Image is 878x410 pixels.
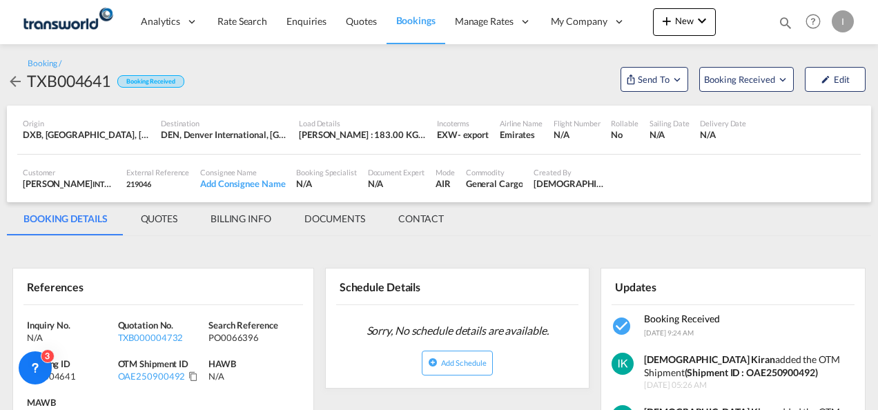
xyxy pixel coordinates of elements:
span: Inquiry No. [27,320,70,331]
div: No [611,128,638,141]
span: Add Schedule [441,358,487,367]
span: [DATE] 9:24 AM [644,329,694,337]
div: N/A [296,177,356,190]
span: [DATE] 05:26 AM [644,380,857,391]
span: Booking Received [644,313,720,324]
button: Open demo menu [699,67,794,92]
div: icon-magnify [778,15,793,36]
span: HAWB [208,358,236,369]
span: My Company [551,14,607,28]
div: Updates [612,274,730,298]
span: Quotation No. [118,320,174,331]
span: Send To [636,72,671,86]
div: Booking Specialist [296,167,356,177]
md-tab-item: BOOKING DETAILS [7,202,124,235]
div: PO0066396 [208,331,296,344]
md-icon: icon-plus 400-fg [658,12,675,29]
div: Sailing Date [650,118,690,128]
div: Airline Name [500,118,543,128]
md-icon: icon-checkbox-marked-circle [612,315,634,338]
strong: (Shipment ID : OAE250900492) [685,367,818,378]
div: References [23,274,160,298]
span: Quotes [346,15,376,27]
div: Customer [23,167,115,177]
div: Flight Number [554,118,601,128]
div: Rollable [611,118,638,128]
div: Booking / [28,58,61,70]
span: Help [801,10,825,33]
div: Delivery Date [700,118,746,128]
div: N/A [208,370,300,382]
md-icon: icon-magnify [778,15,793,30]
div: Destination [161,118,288,128]
div: I [832,10,854,32]
div: DEN, Denver International, Denver, United States, North America, Americas [161,128,288,141]
img: Wuf8wAAAAGSURBVAMAQP4pWyrTeh4AAAAASUVORK5CYII= [612,353,634,375]
span: Sorry, No schedule details are available. [361,318,554,344]
button: Open demo menu [621,67,688,92]
div: Load Details [299,118,426,128]
div: TXB000004732 [118,331,206,344]
div: N/A [368,177,425,190]
div: EXW [437,128,458,141]
md-tab-item: DOCUMENTS [288,202,382,235]
div: TXB004641 [27,70,110,92]
span: 219046 [126,179,150,188]
div: [PERSON_NAME] : 183.00 KG | Volumetric Wt : 80.00 KG | Chargeable Wt : 183.00 KG [299,128,426,141]
md-icon: Click to Copy [188,371,198,381]
div: added the OTM Shipment [644,353,857,380]
span: OTM Shipment ID [118,358,189,369]
md-icon: icon-pencil [821,75,830,84]
img: f753ae806dec11f0841701cdfdf085c0.png [21,6,114,37]
div: Schedule Details [336,274,455,298]
div: Mode [436,167,455,177]
div: Help [801,10,832,35]
span: Search Reference [208,320,277,331]
div: Booking Received [117,75,184,88]
div: Document Expert [368,167,425,177]
div: OAE250900492 [118,370,186,382]
div: Origin [23,118,150,128]
div: Created By [534,167,605,177]
div: Incoterms [437,118,489,128]
span: INTERGLOBO INTERNATIONAL FREIGHT FORWARDERS [92,178,285,189]
span: MAWB [27,397,56,408]
div: - export [458,128,489,141]
span: New [658,15,710,26]
md-tab-item: CONTACT [382,202,460,235]
div: General Cargo [466,177,523,190]
div: N/A [27,331,115,344]
div: Commodity [466,167,523,177]
div: TXB004641 [27,370,115,382]
div: [PERSON_NAME] [23,177,115,190]
md-tab-item: QUOTES [124,202,194,235]
div: N/A [700,128,746,141]
button: icon-pencilEdit [805,67,866,92]
span: Enquiries [286,15,326,27]
button: icon-plus 400-fgNewicon-chevron-down [653,8,716,36]
button: icon-plus-circleAdd Schedule [422,351,493,375]
md-icon: icon-plus-circle [428,358,438,367]
md-icon: icon-arrow-left [7,73,23,90]
span: Booking Received [704,72,777,86]
md-tab-item: BILLING INFO [194,202,288,235]
div: N/A [650,128,690,141]
div: External Reference [126,167,189,177]
div: Add Consignee Name [200,177,285,190]
strong: [DEMOGRAPHIC_DATA] Kiran [644,353,775,365]
div: DXB, Dubai International, Dubai, United Arab Emirates, Middle East, Middle East [23,128,150,141]
span: Bookings [396,14,436,26]
md-icon: icon-chevron-down [694,12,710,29]
div: Emirates [500,128,543,141]
div: Consignee Name [200,167,285,177]
div: Irishi Kiran [534,177,605,190]
span: Analytics [141,14,180,28]
div: N/A [554,128,601,141]
md-pagination-wrapper: Use the left and right arrow keys to navigate between tabs [7,202,460,235]
span: Rate Search [217,15,267,27]
div: icon-arrow-left [7,70,27,92]
span: Manage Rates [455,14,514,28]
div: AIR [436,177,455,190]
